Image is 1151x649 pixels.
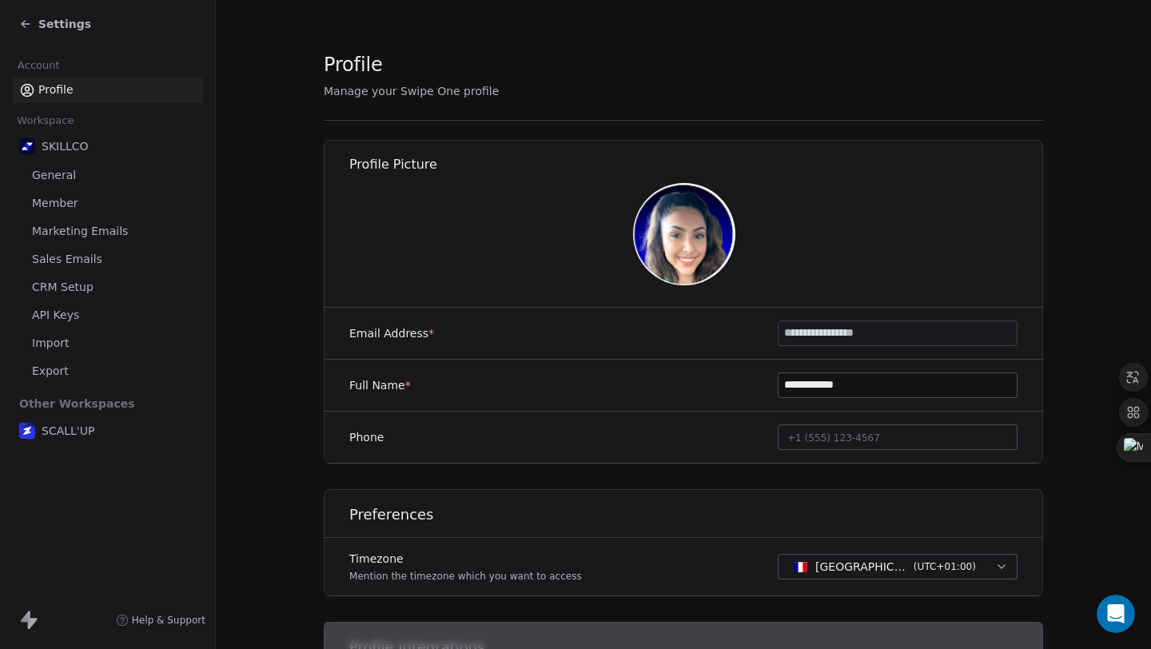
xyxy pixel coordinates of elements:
[13,218,202,245] a: Marketing Emails
[32,223,128,240] span: Marketing Emails
[13,162,202,189] a: General
[62,26,94,58] img: Profile image for Siddarth
[67,269,127,285] div: Swipe One
[130,269,176,285] div: • 4h ago
[213,499,320,563] button: Help
[13,77,202,103] a: Profile
[32,195,78,212] span: Member
[787,432,880,444] span: +1 (555) 123-4567
[133,539,188,550] span: Messages
[16,307,304,351] div: Send us a message
[349,570,582,583] p: Mention the timezone which you want to access
[106,499,213,563] button: Messages
[42,138,89,154] span: SKILLCO
[778,554,1018,579] button: [GEOGRAPHIC_DATA] - CET(UTC+01:00)
[32,307,79,324] span: API Keys
[33,229,287,245] div: Recent message
[349,325,434,341] label: Email Address
[324,53,383,77] span: Profile
[30,267,50,286] img: Siddarth avatar
[633,183,735,285] img: 9DHKKopGoOelcixjwMoaIu7cvQZmiXdJzc2hwYV0QVI
[778,424,1018,450] button: +1 (555) 123-4567
[32,168,288,195] p: How can we help?
[16,215,304,299] div: Recent messageHarinder avatarSiddarth avatarMrinal avatarYou’ll get replies here and in your emai...
[32,251,102,268] span: Sales Emails
[349,156,1044,173] h1: Profile Picture
[1097,595,1135,633] iframe: Intercom live chat
[349,505,1044,524] h1: Preferences
[349,429,384,445] label: Phone
[35,539,71,550] span: Home
[38,16,91,32] span: Settings
[67,253,772,266] span: You’ll get replies here and in your email: ✉️ [PERSON_NAME][EMAIL_ADDRESS][DOMAIN_NAME] Our usual...
[13,302,202,328] a: API Keys
[10,109,81,133] span: Workspace
[275,26,304,54] div: Close
[93,26,125,58] img: Profile image for Harinder
[349,551,582,567] label: Timezone
[38,82,74,98] span: Profile
[324,85,499,98] span: Manage your Swipe One profile
[13,246,202,273] a: Sales Emails
[10,54,66,78] span: Account
[116,614,205,627] a: Help & Support
[32,335,69,352] span: Import
[17,239,303,298] div: Harinder avatarSiddarth avatarMrinal avatarYou’ll get replies here and in your email: ✉️ [PERSON_...
[132,614,205,627] span: Help & Support
[13,330,202,356] a: Import
[32,113,288,168] p: Hi [PERSON_NAME] 👋
[42,423,94,439] span: SCALL'UP
[13,391,141,416] span: Other Workspaces
[33,321,267,337] div: Send us a message
[914,559,976,574] span: ( UTC+01:00 )
[32,26,64,58] img: Profile image for Mrinal
[13,358,202,384] a: Export
[815,559,907,575] span: [GEOGRAPHIC_DATA] - CET
[19,138,35,154] img: Skillco%20logo%20icon%20(2).png
[253,539,279,550] span: Help
[19,16,91,32] a: Settings
[32,167,76,184] span: General
[32,363,69,380] span: Export
[44,267,63,286] img: Mrinal avatar
[19,423,35,439] img: logo%20scall%20up%202%20(3).png
[13,190,202,217] a: Member
[32,279,94,296] span: CRM Setup
[349,377,411,393] label: Full Name
[38,254,57,273] img: Harinder avatar
[13,274,202,301] a: CRM Setup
